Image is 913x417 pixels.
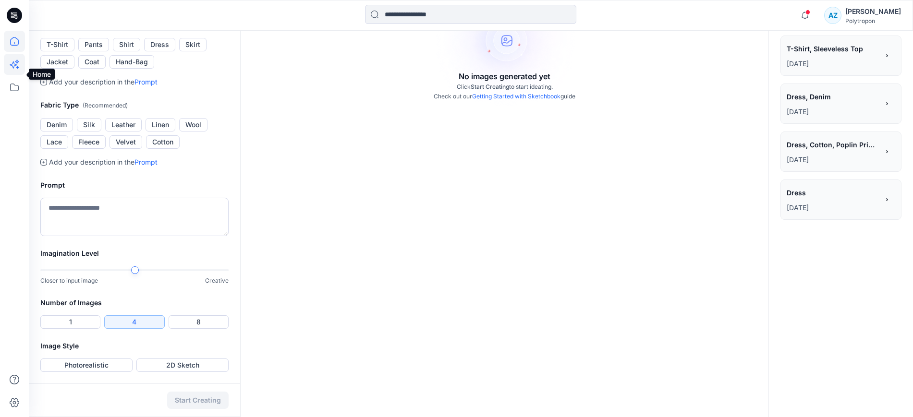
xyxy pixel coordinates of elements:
button: Silk [77,118,101,131]
h2: Fabric Type [40,99,229,111]
button: Fleece [72,135,106,149]
p: August 29, 2025 [787,154,879,166]
p: Closer to input image [40,276,98,286]
button: 2D Sketch [136,358,229,372]
span: T-Shirt, Sleeveless Top [787,42,878,56]
button: Jacket [40,55,74,69]
p: No images generated yet [459,71,550,82]
a: Prompt [134,158,158,166]
button: Velvet [110,135,142,149]
span: Start Creating [471,83,509,90]
button: 4 [104,315,164,329]
button: Hand-Bag [110,55,154,69]
h2: Image Style [40,340,229,352]
button: T-Shirt [40,38,74,51]
a: Getting Started with Sketchbook [472,93,560,100]
span: Dress [787,186,878,200]
p: August 27, 2025 [787,202,879,214]
button: Coat [78,55,106,69]
button: Skirt [179,38,207,51]
button: Shirt [113,38,140,51]
a: Prompt [134,78,158,86]
button: Pants [78,38,109,51]
button: 8 [169,315,229,329]
p: Add your description in the [49,76,158,88]
p: August 29, 2025 [787,58,879,70]
button: Denim [40,118,73,131]
p: Click to start ideating. Check out our guide [434,82,575,101]
button: Dress [144,38,175,51]
button: Lace [40,135,68,149]
button: Leather [105,118,142,131]
button: Linen [146,118,175,131]
div: Polytropon [845,17,901,24]
p: Add your description in the [49,156,158,168]
span: ( Recommended ) [83,102,128,109]
h2: Prompt [40,179,229,191]
span: Dress, Denim [787,90,878,104]
button: Cotton [146,135,180,149]
p: Creative [205,276,229,286]
button: 1 [40,315,100,329]
span: Dress, Cotton, Poplin Print Flower [787,138,878,152]
p: August 29, 2025 [787,106,879,118]
button: Photorealistic [40,358,133,372]
h2: Number of Images [40,297,229,309]
div: AZ [824,7,841,24]
button: Wool [179,118,207,131]
h2: Imagination Level [40,248,229,259]
div: [PERSON_NAME] [845,6,901,17]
